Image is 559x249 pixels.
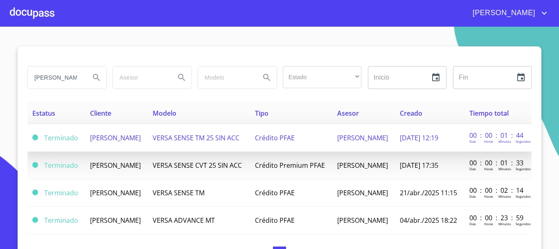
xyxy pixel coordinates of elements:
[32,135,38,140] span: Terminado
[90,161,141,170] span: [PERSON_NAME]
[153,161,242,170] span: VERSA SENSE CVT 25 SIN ACC
[255,133,295,142] span: Crédito PFAE
[484,167,493,171] p: Horas
[516,139,531,144] p: Segundos
[198,66,254,89] input: search
[153,216,215,225] span: VERSA ADVANCE MT
[90,109,111,118] span: Cliente
[484,222,493,226] p: Horas
[498,167,511,171] p: Minutos
[257,68,277,87] button: Search
[469,194,476,199] p: Dias
[153,133,239,142] span: VERSA SENSE TM 25 SIN ACC
[516,194,531,199] p: Segundos
[90,188,141,197] span: [PERSON_NAME]
[337,133,388,142] span: [PERSON_NAME]
[516,167,531,171] p: Segundos
[90,133,141,142] span: [PERSON_NAME]
[469,213,525,222] p: 00 : 00 : 23 : 59
[255,216,295,225] span: Crédito PFAE
[498,139,511,144] p: Minutos
[44,161,78,170] span: Terminado
[255,161,325,170] span: Crédito Premium PFAE
[90,216,141,225] span: [PERSON_NAME]
[153,109,176,118] span: Modelo
[400,216,457,225] span: 04/abr./2025 18:22
[400,133,438,142] span: [DATE] 12:19
[172,68,192,87] button: Search
[469,222,476,226] p: Dias
[484,194,493,199] p: Horas
[255,109,268,118] span: Tipo
[337,216,388,225] span: [PERSON_NAME]
[337,109,359,118] span: Asesor
[400,109,422,118] span: Creado
[255,188,295,197] span: Crédito PFAE
[400,161,438,170] span: [DATE] 17:35
[498,194,511,199] p: Minutos
[469,158,525,167] p: 00 : 00 : 01 : 33
[337,188,388,197] span: [PERSON_NAME]
[484,139,493,144] p: Horas
[28,66,83,89] input: search
[498,222,511,226] p: Minutos
[469,139,476,144] p: Dias
[469,131,525,140] p: 00 : 00 : 01 : 44
[44,216,78,225] span: Terminado
[467,7,549,20] button: account of current user
[113,66,169,89] input: search
[467,7,539,20] span: [PERSON_NAME]
[283,66,361,88] div: ​
[469,167,476,171] p: Dias
[469,186,525,195] p: 00 : 00 : 02 : 14
[44,133,78,142] span: Terminado
[32,190,38,195] span: Terminado
[44,188,78,197] span: Terminado
[400,188,457,197] span: 21/abr./2025 11:15
[32,162,38,168] span: Terminado
[469,109,509,118] span: Tiempo total
[516,222,531,226] p: Segundos
[87,68,106,87] button: Search
[32,217,38,223] span: Terminado
[153,188,205,197] span: VERSA SENSE TM
[32,109,55,118] span: Estatus
[337,161,388,170] span: [PERSON_NAME]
